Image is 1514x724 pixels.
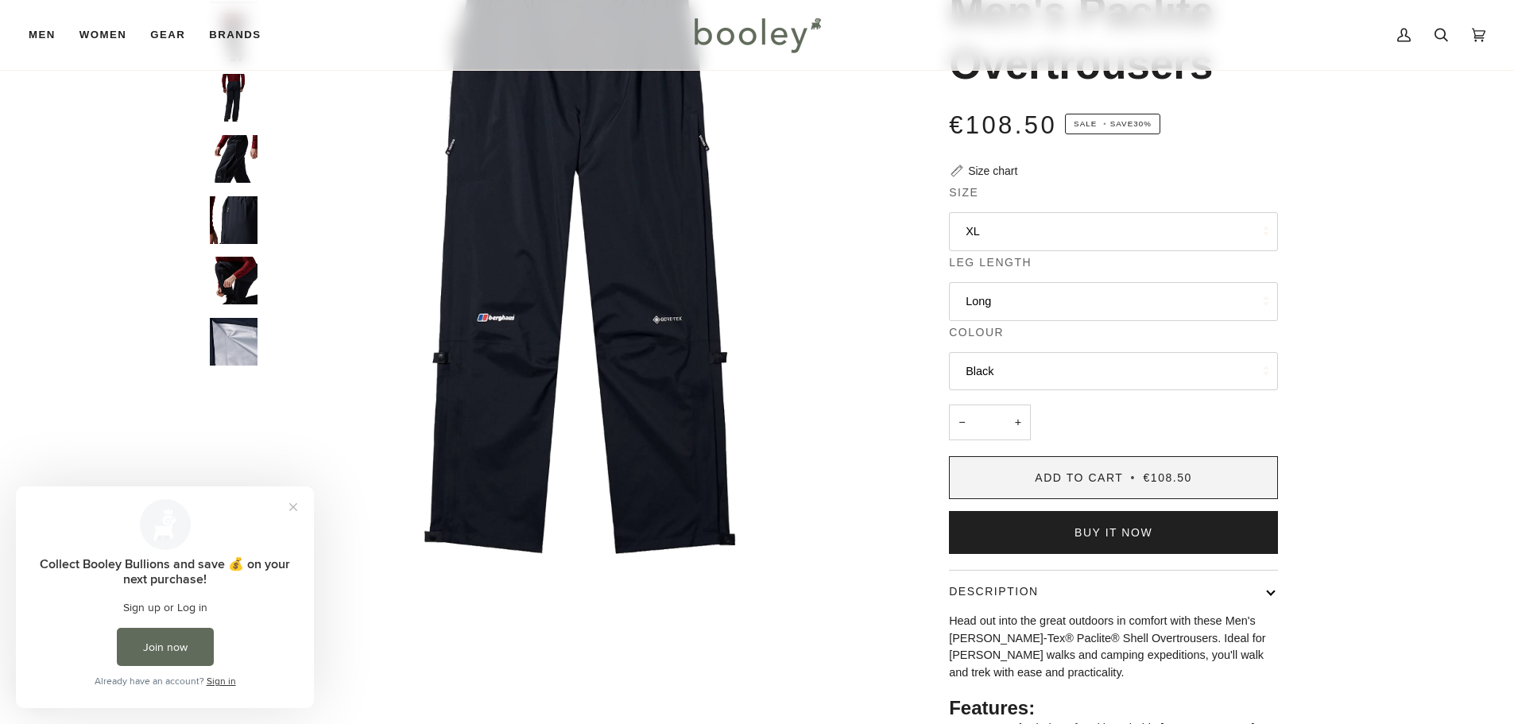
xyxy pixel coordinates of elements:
img: Berghaus Men's Paclite Overtrousers - Booley Galway [210,135,257,183]
img: Berghaus Men's Paclite Overtrousers - Booley Galway [210,74,257,122]
button: Buy it now [949,511,1278,554]
img: Berghaus Men's Paclite Overtrousers - Booley Galway [210,257,257,304]
span: Size [949,184,978,201]
button: Black [949,352,1278,391]
span: Sale [1074,119,1097,128]
button: XL [949,212,1278,251]
iframe: Loyalty program pop-up with offers and actions [16,486,314,708]
span: €108.50 [949,111,1057,139]
span: Brands [209,27,261,43]
span: €108.50 [1144,471,1192,484]
div: Size chart [968,163,1017,180]
span: Colour [949,324,1004,341]
span: Add to Cart [1035,471,1123,484]
p: Head out into the great outdoors in comfort with these Men's [PERSON_NAME]-Tex® Paclite® Shell Ov... [949,613,1278,682]
span: Gear [150,27,185,43]
img: Berghaus Men's Paclite Overtrousers - Booley Galway [210,318,257,366]
span: • [1128,471,1139,484]
input: Quantity [949,405,1031,440]
span: Save [1065,114,1160,134]
span: Leg Length [949,254,1032,271]
img: Berghaus Men's Paclite Overtrousers - Booley Galway [210,196,257,244]
button: + [1005,405,1031,440]
em: • [1100,119,1110,128]
button: − [949,405,974,440]
button: Add to Cart • €108.50 [949,456,1278,499]
span: Men [29,27,56,43]
span: Women [79,27,126,43]
button: Long [949,282,1278,321]
button: Description [949,571,1278,613]
img: Booley [687,12,827,58]
span: 30% [1133,119,1152,128]
h2: Features: [949,696,1278,720]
